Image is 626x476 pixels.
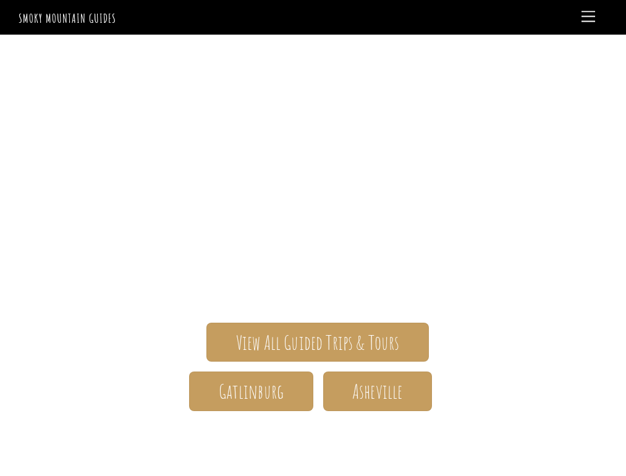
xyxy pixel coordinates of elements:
[19,181,607,286] span: The ONLY one-stop, full Service Guide Company for the Gatlinburg and [GEOGRAPHIC_DATA] side of th...
[19,431,607,459] h1: Your adventure starts here.
[206,323,428,362] a: View All Guided Trips & Tours
[219,385,284,398] span: Gatlinburg
[236,336,400,349] span: View All Guided Trips & Tours
[352,385,402,398] span: Asheville
[323,372,432,410] a: Asheville
[576,5,601,29] a: Menu
[19,11,116,26] a: Smoky Mountain Guides
[19,129,607,181] span: Smoky Mountain Guides
[189,372,313,410] a: Gatlinburg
